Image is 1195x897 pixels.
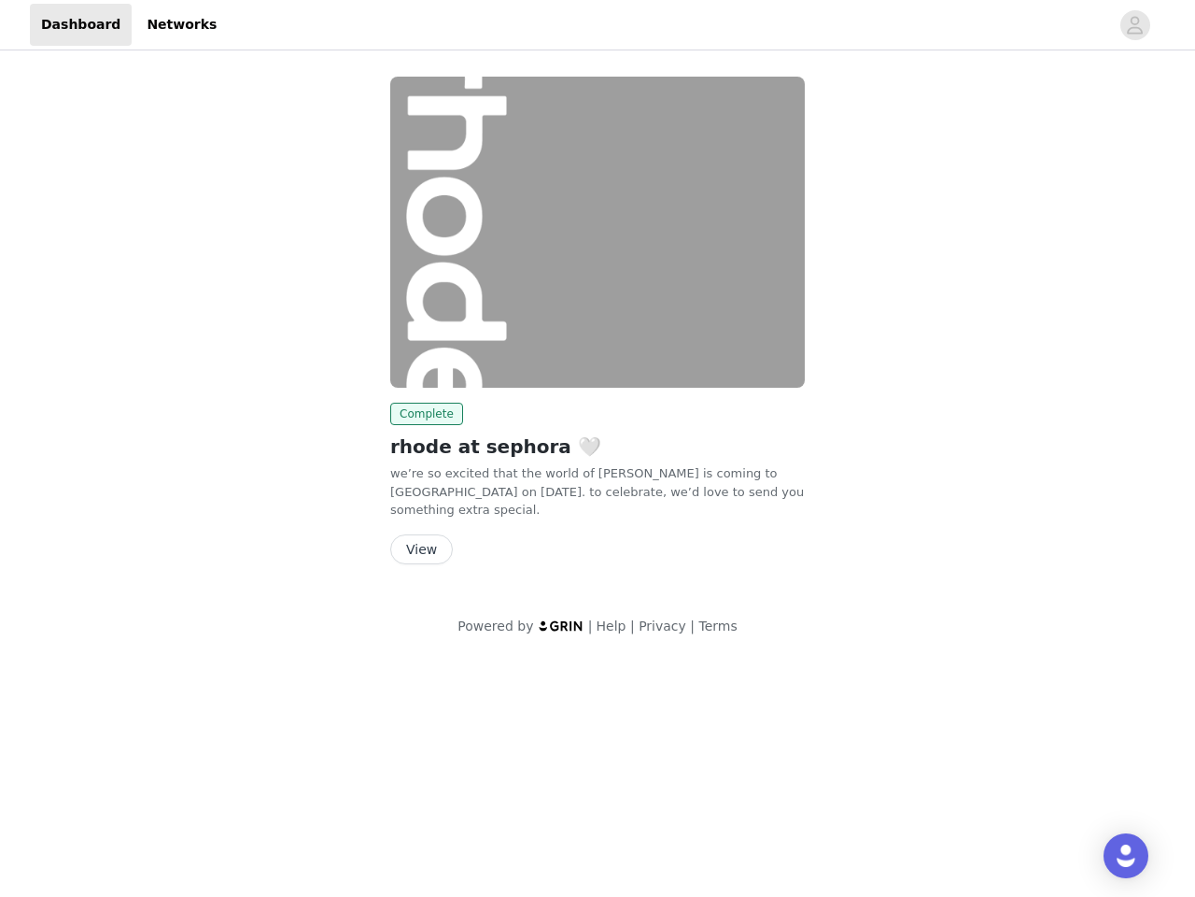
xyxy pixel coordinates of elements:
a: View [390,543,453,557]
h2: rhode at sephora 🤍 [390,433,805,461]
div: avatar [1126,10,1144,40]
button: View [390,534,453,564]
span: Complete [390,403,463,425]
div: Open Intercom Messenger [1104,833,1148,878]
a: Terms [698,619,737,634]
img: logo [538,619,584,632]
span: Powered by [457,619,533,634]
a: Networks [135,4,228,46]
a: Help [597,619,626,634]
a: Privacy [639,619,686,634]
img: rhode skin [390,77,805,388]
span: | [630,619,635,634]
a: Dashboard [30,4,132,46]
span: | [588,619,593,634]
p: we’re so excited that the world of [PERSON_NAME] is coming to [GEOGRAPHIC_DATA] on [DATE]. to cel... [390,464,805,520]
span: | [690,619,695,634]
